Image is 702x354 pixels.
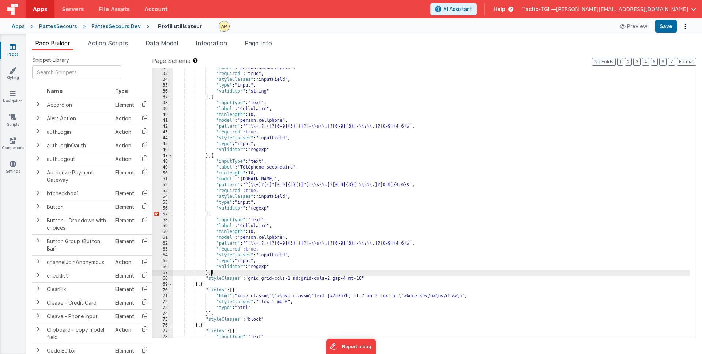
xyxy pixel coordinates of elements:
div: PattesSecours Dev [91,23,141,30]
div: 36 [152,88,173,94]
div: 41 [152,118,173,124]
div: 76 [152,323,173,328]
div: 49 [152,165,173,170]
td: Button [44,200,112,214]
button: AI Assistant [430,3,477,15]
span: Integration [196,39,227,47]
td: Clipboard - copy model field [44,323,112,344]
div: 64 [152,252,173,258]
div: 74 [152,311,173,317]
button: 1 [617,58,623,66]
div: 57 [152,211,173,217]
input: Search Snippets ... [32,65,121,79]
td: channelJoinAnonymous [44,255,112,269]
h4: Profil utilisateur [158,23,202,29]
div: 66 [152,264,173,270]
div: 46 [152,147,173,153]
div: 73 [152,305,173,311]
span: AI Assistant [443,5,472,13]
span: Apps [33,5,47,13]
div: 40 [152,112,173,118]
td: Action [112,152,137,166]
div: 65 [152,258,173,264]
td: ClearFix [44,282,112,296]
td: authLoginOauth [44,139,112,152]
span: Type [115,88,128,94]
div: 43 [152,129,173,135]
div: 62 [152,241,173,246]
span: Help [494,5,505,13]
span: [PERSON_NAME][EMAIL_ADDRESS][DOMAIN_NAME] [556,5,688,13]
td: Button - Dropdown with choices [44,214,112,234]
div: 58 [152,217,173,223]
span: File Assets [99,5,130,13]
button: 4 [642,58,649,66]
div: 56 [152,206,173,211]
td: Action [112,112,137,125]
td: Alert Action [44,112,112,125]
div: 42 [152,124,173,129]
td: Element [112,214,137,234]
div: 34 [152,77,173,83]
div: 63 [152,246,173,252]
td: Element [112,98,137,112]
div: 53 [152,188,173,194]
td: Element [112,166,137,187]
td: bfcheckbox1 [44,187,112,200]
button: Save [655,20,677,33]
div: 59 [152,223,173,229]
td: Action [112,255,137,269]
td: Cleave - Credit Card [44,296,112,309]
div: 75 [152,317,173,323]
div: 32 [152,65,173,71]
td: Accordion [44,98,112,112]
div: 33 [152,71,173,77]
span: Page Info [245,39,272,47]
button: Format [677,58,696,66]
button: 5 [651,58,658,66]
td: Element [112,269,137,282]
div: 45 [152,141,173,147]
span: Action Scripts [88,39,128,47]
div: PattesSecours [39,23,77,30]
div: 68 [152,276,173,282]
span: Snippet Library [32,56,69,64]
div: 71 [152,293,173,299]
button: 2 [625,58,632,66]
div: 52 [152,182,173,188]
div: 61 [152,235,173,241]
img: c78abd8586fb0502950fd3f28e86ae42 [219,21,229,31]
div: 54 [152,194,173,200]
div: 44 [152,135,173,141]
div: 78 [152,334,173,340]
td: Element [112,234,137,255]
td: Action [112,125,137,139]
span: Tactic-TGI — [522,5,556,13]
td: Element [112,296,137,309]
div: 48 [152,159,173,165]
td: authLogout [44,152,112,166]
td: Button Group (Button Bar) [44,234,112,255]
div: 55 [152,200,173,206]
span: Name [47,88,63,94]
td: Action [112,323,137,344]
span: Page Builder [35,39,70,47]
div: 72 [152,299,173,305]
td: Element [112,187,137,200]
div: 35 [152,83,173,88]
td: authLogin [44,125,112,139]
div: 39 [152,106,173,112]
td: Element [112,200,137,214]
div: 37 [152,94,173,100]
div: 67 [152,270,173,276]
div: 51 [152,176,173,182]
iframe: Marker.io feedback button [326,339,376,354]
td: Cleave - Phone Input [44,309,112,323]
button: No Folds [592,58,616,66]
td: Authorize Payment Gateway [44,166,112,187]
div: 77 [152,328,173,334]
div: 60 [152,229,173,235]
button: Tactic-TGI — [PERSON_NAME][EMAIL_ADDRESS][DOMAIN_NAME] [522,5,696,13]
span: Servers [62,5,84,13]
button: Options [680,21,690,31]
